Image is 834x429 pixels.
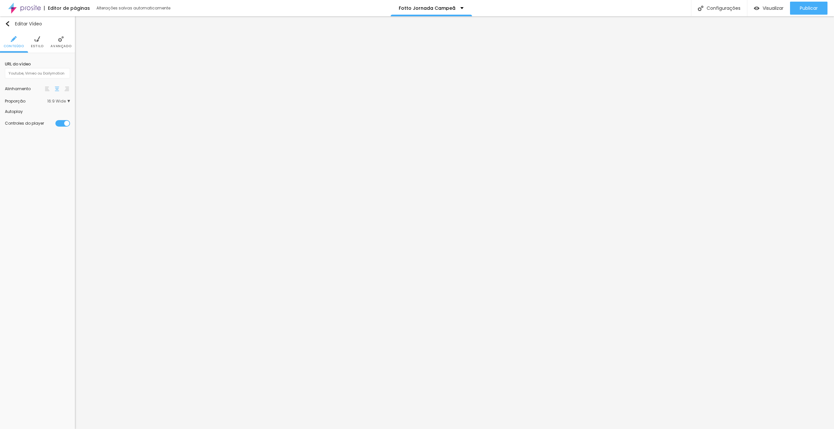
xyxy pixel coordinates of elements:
[11,36,17,42] img: Icone
[5,61,70,67] div: URL do vídeo
[5,121,55,125] div: Controles do player
[55,87,59,91] img: paragraph-center-align.svg
[747,2,790,15] button: Visualizar
[698,6,703,11] img: Icone
[65,87,69,91] img: paragraph-right-align.svg
[5,110,70,114] div: Autoplay
[5,99,47,103] div: Proporção
[5,21,10,26] img: Icone
[790,2,827,15] button: Publicar
[5,68,70,78] input: Youtube, Vimeo ou Dailymotion
[754,6,759,11] img: view-1.svg
[399,6,455,10] p: Fotto Jornada Campeã
[800,6,818,11] span: Publicar
[58,36,64,42] img: Icone
[763,6,784,11] span: Visualizar
[75,16,834,429] iframe: Editor
[50,45,71,48] span: Avançado
[4,45,24,48] span: Conteúdo
[47,99,70,103] span: 16:9 Wide
[34,36,40,42] img: Icone
[45,87,50,91] img: paragraph-left-align.svg
[44,6,90,10] div: Editor de páginas
[96,6,171,10] div: Alterações salvas automaticamente
[5,21,42,26] div: Editar Vídeo
[31,45,44,48] span: Estilo
[5,87,44,91] div: Alinhamento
